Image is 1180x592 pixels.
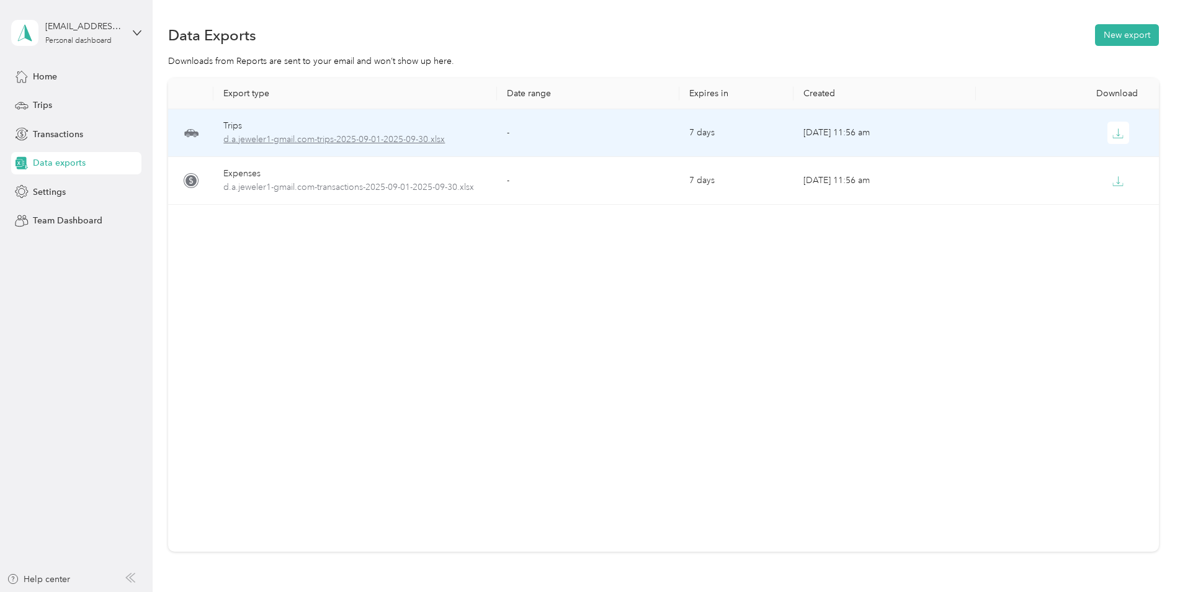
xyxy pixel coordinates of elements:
[33,214,102,227] span: Team Dashboard
[223,181,486,194] span: d.a.jeweler1-gmail.com-transactions-2025-09-01-2025-09-30.xlsx
[223,119,486,133] div: Trips
[1095,24,1159,46] button: New export
[33,99,52,112] span: Trips
[223,167,486,181] div: Expenses
[679,109,793,157] td: 7 days
[793,78,976,109] th: Created
[33,156,86,169] span: Data exports
[679,78,793,109] th: Expires in
[793,157,976,205] td: [DATE] 11:56 am
[497,78,679,109] th: Date range
[33,186,66,199] span: Settings
[497,109,679,157] td: -
[168,55,1159,68] div: Downloads from Reports are sent to your email and won’t show up here.
[986,88,1148,99] div: Download
[33,70,57,83] span: Home
[497,157,679,205] td: -
[168,29,256,42] h1: Data Exports
[7,573,70,586] button: Help center
[45,37,112,45] div: Personal dashboard
[45,20,123,33] div: [EMAIL_ADDRESS][DOMAIN_NAME]
[223,133,486,146] span: d.a.jeweler1-gmail.com-trips-2025-09-01-2025-09-30.xlsx
[793,109,976,157] td: [DATE] 11:56 am
[213,78,496,109] th: Export type
[679,157,793,205] td: 7 days
[1111,522,1180,592] iframe: Everlance-gr Chat Button Frame
[33,128,83,141] span: Transactions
